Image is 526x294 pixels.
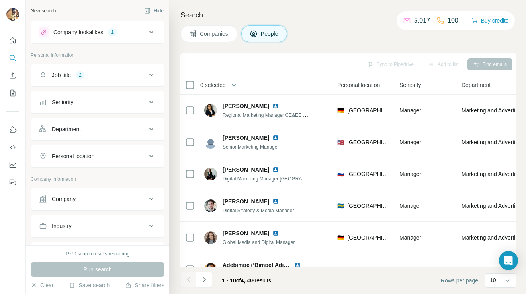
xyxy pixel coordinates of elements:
[223,240,295,245] span: Global Media and Digital Manager
[461,202,526,210] span: Marketing and Advertising
[272,135,279,141] img: LinkedIn logo
[139,5,169,17] button: Hide
[347,138,390,146] span: [GEOGRAPHIC_DATA]
[31,66,164,85] button: Job title2
[471,15,508,26] button: Buy credits
[241,277,255,284] span: 4,538
[108,29,117,36] div: 1
[461,81,491,89] span: Department
[6,8,19,21] img: Avatar
[441,277,478,284] span: Rows per page
[200,81,226,89] span: 0 selected
[180,10,516,21] h4: Search
[31,93,164,112] button: Seniority
[204,199,217,212] img: Avatar
[204,263,217,276] img: Avatar
[223,144,279,150] span: Senior Marketing Manager
[6,86,19,100] button: My lists
[461,234,526,242] span: Marketing and Advertising
[294,262,301,268] img: LinkedIn logo
[223,229,269,237] span: [PERSON_NAME]
[223,175,347,182] span: Digital Marketing Manager [GEOGRAPHIC_DATA] CE&EE
[52,98,73,106] div: Seniority
[347,234,390,242] span: [GEOGRAPHIC_DATA]
[222,277,271,284] span: results
[399,203,421,209] span: Manager
[399,139,421,145] span: Manager
[6,68,19,83] button: Enrich CSV
[66,250,130,257] div: 1970 search results remaining
[337,106,344,114] span: 🇩🇪
[6,51,19,65] button: Search
[222,277,236,284] span: 1 - 10
[52,152,94,160] div: Personal location
[399,107,421,114] span: Manager
[337,265,344,273] span: 🇨🇦
[448,16,458,25] p: 100
[347,202,390,210] span: [GEOGRAPHIC_DATA]
[347,265,390,273] span: [GEOGRAPHIC_DATA]
[204,168,217,180] img: Avatar
[223,112,368,118] span: Regional Marketing Manager CE&EE Hanky Facial/Beautycare/Baby
[204,104,217,117] img: Avatar
[31,120,164,139] button: Department
[125,281,164,289] button: Share filters
[52,222,72,230] div: Industry
[337,170,344,178] span: 🇷🇺
[204,136,217,149] img: Avatar
[399,81,421,89] span: Seniority
[223,197,269,205] span: [PERSON_NAME]
[31,244,164,263] button: HQ location
[6,123,19,137] button: Use Surfe on LinkedIn
[6,33,19,48] button: Quick start
[6,175,19,190] button: Feedback
[223,134,269,142] span: [PERSON_NAME]
[272,103,279,109] img: LinkedIn logo
[272,198,279,205] img: LinkedIn logo
[337,81,380,89] span: Personal location
[337,202,344,210] span: 🇸🇪
[76,72,85,79] div: 2
[31,147,164,166] button: Personal location
[347,106,390,114] span: [GEOGRAPHIC_DATA]
[223,208,294,213] span: Digital Strategy & Media Manager
[261,30,279,38] span: People
[337,234,344,242] span: 🇩🇪
[52,195,76,203] div: Company
[461,106,526,114] span: Marketing and Advertising
[414,16,430,25] p: 5,017
[499,251,518,270] div: Open Intercom Messenger
[31,23,164,42] button: Company lookalikes1
[461,265,526,273] span: Marketing and Advertising
[236,277,241,284] span: of
[200,30,229,38] span: Companies
[69,281,110,289] button: Save search
[399,234,421,241] span: Manager
[31,7,56,14] div: New search
[490,276,496,284] p: 10
[461,170,526,178] span: Marketing and Advertising
[223,262,303,268] span: Adebimpe (‘Bimpe) Adio, MBA
[52,125,81,133] div: Department
[399,266,421,273] span: Manager
[31,281,53,289] button: Clear
[53,28,103,36] div: Company lookalikes
[223,102,269,110] span: [PERSON_NAME]
[196,272,212,288] button: Navigate to next page
[31,217,164,236] button: Industry
[52,71,71,79] div: Job title
[347,170,390,178] span: [GEOGRAPHIC_DATA]
[6,158,19,172] button: Dashboard
[204,231,217,244] img: Avatar
[31,52,164,59] p: Personal information
[31,176,164,183] p: Company information
[399,171,421,177] span: Manager
[6,140,19,155] button: Use Surfe API
[337,138,344,146] span: 🇺🇸
[31,190,164,209] button: Company
[223,166,269,174] span: [PERSON_NAME]
[272,230,279,236] img: LinkedIn logo
[272,166,279,173] img: LinkedIn logo
[461,138,526,146] span: Marketing and Advertising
